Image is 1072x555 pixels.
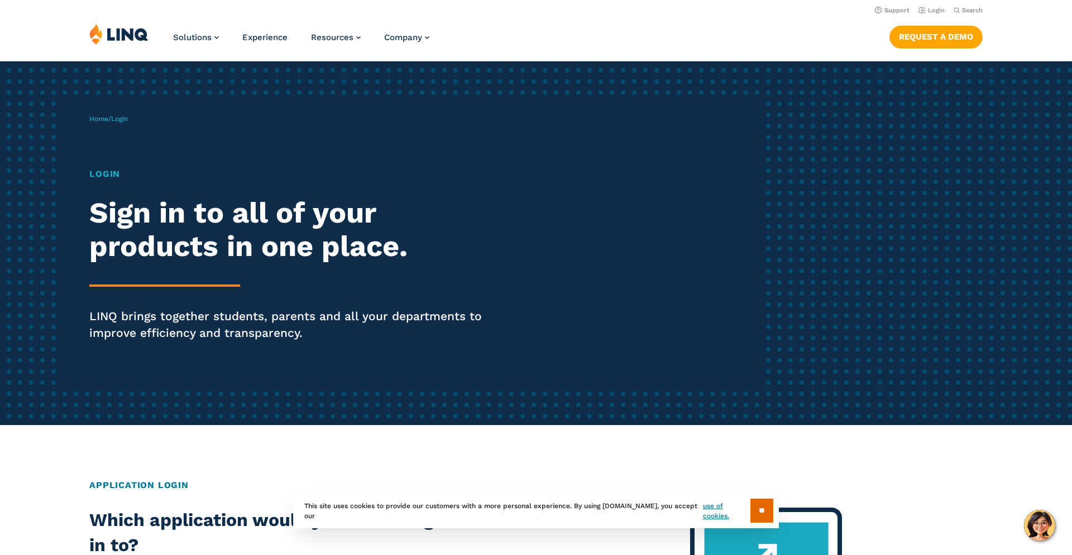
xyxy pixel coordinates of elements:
img: LINQ | K‑12 Software [89,23,149,45]
a: Experience [242,32,288,42]
a: Solutions [173,32,219,42]
h1: Login [89,167,502,181]
a: Request a Demo [889,26,983,48]
h2: Sign in to all of your products in one place. [89,196,502,263]
nav: Button Navigation [889,23,983,48]
button: Hello, have a question? Let’s chat. [1024,510,1055,541]
span: Solutions [173,32,212,42]
span: Search [962,7,983,14]
a: Company [384,32,429,42]
h2: Application Login [89,479,983,492]
a: Home [89,115,108,123]
a: Login [918,7,945,14]
span: / [89,115,128,123]
span: Login [111,115,128,123]
p: LINQ brings together students, parents and all your departments to improve efficiency and transpa... [89,308,502,341]
a: use of cookies. [703,501,750,521]
a: Resources [311,32,361,42]
span: Resources [311,32,353,42]
a: Support [875,7,910,14]
span: Company [384,32,422,42]
nav: Primary Navigation [173,23,429,60]
button: Open Search Bar [954,6,983,15]
div: This site uses cookies to provide our customers with a more personal experience. By using [DOMAIN... [293,493,779,528]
